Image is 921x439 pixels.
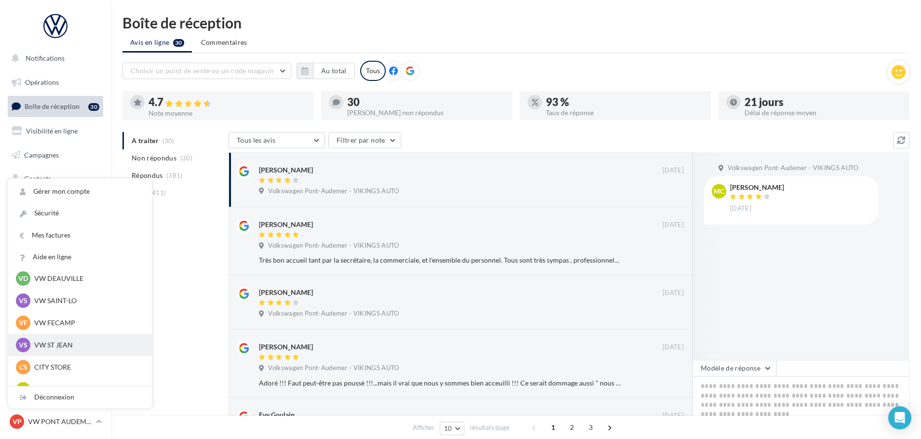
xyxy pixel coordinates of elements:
a: Campagnes [6,145,105,165]
div: [PERSON_NAME] [259,342,313,352]
p: VW LISIEUX [34,385,140,394]
span: 2 [564,420,580,435]
span: Non répondus [132,153,176,163]
span: 1 [545,420,561,435]
span: 10 [444,425,452,432]
span: VS [19,296,27,306]
button: Au total [297,63,355,79]
div: 30 [88,103,99,111]
button: Notifications [6,48,101,68]
a: Médiathèque [6,193,105,213]
div: Taux de réponse [546,109,703,116]
a: Visibilité en ligne [6,121,105,141]
span: [DATE] [663,289,684,297]
span: MC [714,186,724,196]
div: 21 jours [745,97,902,107]
div: Déconnexion [8,386,152,408]
div: [PERSON_NAME] non répondus [347,109,504,116]
p: VW PONT AUDEMER [28,417,92,426]
span: [DATE] [663,412,684,420]
span: 3 [583,420,598,435]
span: VL [19,385,27,394]
span: [DATE] [730,204,751,213]
div: Boîte de réception [122,15,909,30]
a: Calendrier [6,217,105,237]
span: [DATE] [663,343,684,352]
span: résultats/page [470,423,510,432]
div: [PERSON_NAME] [259,288,313,297]
span: Tous les avis [237,136,276,144]
a: Mes factures [8,225,152,246]
span: VP [13,417,22,426]
p: CITY STORE [34,362,140,372]
div: Open Intercom Messenger [888,406,911,429]
span: [DATE] [663,221,684,229]
div: Tous [360,61,386,81]
div: [PERSON_NAME] [259,165,313,175]
span: Afficher [413,423,434,432]
span: Volkswagen Pont-Audemer - VIKINGS AUTO [728,164,858,173]
span: Campagnes [24,150,59,159]
p: VW DEAUVILLE [34,274,140,283]
div: Evy Goulain [259,410,295,420]
a: Boîte de réception30 [6,96,105,117]
div: Adoré !!! Faut peut-être pas poussé !!!...mais il vrai que nous y sommes bien acceuilli !!! Ce se... [259,378,621,388]
span: [DATE] [663,166,684,175]
span: Boîte de réception [25,102,80,110]
div: 4.7 [149,97,306,108]
button: Au total [313,63,355,79]
a: Campagnes DataOnDemand [6,273,105,301]
a: Sécurité [8,202,152,224]
span: VF [19,318,27,328]
span: Volkswagen Pont-Audemer - VIKINGS AUTO [268,364,399,372]
a: Gérer mon compte [8,181,152,202]
a: Contacts [6,169,105,189]
p: VW FECAMP [34,318,140,328]
span: Choisir un point de vente ou un code magasin [131,67,273,75]
span: Volkswagen Pont-Audemer - VIKINGS AUTO [268,309,399,318]
a: Opérations [6,72,105,93]
div: Délai de réponse moyen [745,109,902,116]
a: VP VW PONT AUDEMER [8,412,103,431]
div: [PERSON_NAME] [730,184,784,191]
span: (30) [180,154,192,162]
span: Opérations [25,78,59,86]
span: Notifications [26,54,65,62]
span: CS [19,362,27,372]
span: VD [18,274,28,283]
a: PLV et print personnalisable [6,240,105,269]
span: Contacts [24,174,51,183]
button: Modèle de réponse [692,360,776,376]
p: VW SAINT-LO [34,296,140,306]
button: Choisir un point de vente ou un code magasin [122,63,291,79]
div: 30 [347,97,504,107]
span: (411) [150,189,166,197]
div: Note moyenne [149,110,306,117]
button: 10 [440,422,464,435]
a: Aide en ligne [8,246,152,268]
span: VS [19,340,27,350]
span: Volkswagen Pont-Audemer - VIKINGS AUTO [268,241,399,250]
span: Volkswagen Pont-Audemer - VIKINGS AUTO [268,187,399,196]
span: Visibilité en ligne [26,127,78,135]
span: Commentaires [201,38,247,47]
button: Filtrer par note [328,132,401,148]
div: Très bon accueil tant par la secrétaire, la commerciale, et l'ensemble du personnel. Tous sont tr... [259,255,621,265]
button: Tous les avis [229,132,325,148]
span: (381) [166,172,183,179]
div: [PERSON_NAME] [259,220,313,229]
span: Répondus [132,171,163,180]
div: 93 % [546,97,703,107]
p: VW ST JEAN [34,340,140,350]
